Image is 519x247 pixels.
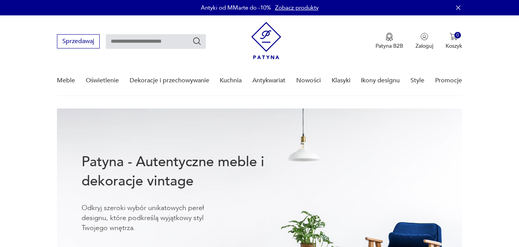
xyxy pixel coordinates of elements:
a: Ikona medaluPatyna B2B [375,33,403,50]
button: 0Koszyk [446,33,462,50]
button: Patyna B2B [375,33,403,50]
p: Odkryj szeroki wybór unikatowych pereł designu, które podkreślą wyjątkowy styl Twojego wnętrza. [82,203,228,233]
p: Antyki od MMarte do -10% [201,4,271,12]
a: Dekoracje i przechowywanie [130,66,209,95]
img: Patyna - sklep z meblami i dekoracjami vintage [251,22,281,59]
a: Oświetlenie [86,66,119,95]
a: Style [411,66,424,95]
p: Patyna B2B [375,42,403,50]
button: Zaloguj [416,33,433,50]
div: 0 [454,32,461,38]
a: Klasyki [332,66,350,95]
a: Meble [57,66,75,95]
a: Ikony designu [361,66,400,95]
button: Sprzedawaj [57,34,100,48]
img: Ikona koszyka [450,33,457,40]
p: Koszyk [446,42,462,50]
img: Ikona medalu [385,33,393,41]
p: Zaloguj [416,42,433,50]
a: Antykwariat [252,66,285,95]
img: Ikonka użytkownika [421,33,428,40]
a: Zobacz produkty [275,4,319,12]
a: Nowości [296,66,321,95]
a: Sprzedawaj [57,39,100,45]
a: Kuchnia [220,66,242,95]
a: Promocje [435,66,462,95]
button: Szukaj [192,37,202,46]
h1: Patyna - Autentyczne meble i dekoracje vintage [82,152,289,191]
